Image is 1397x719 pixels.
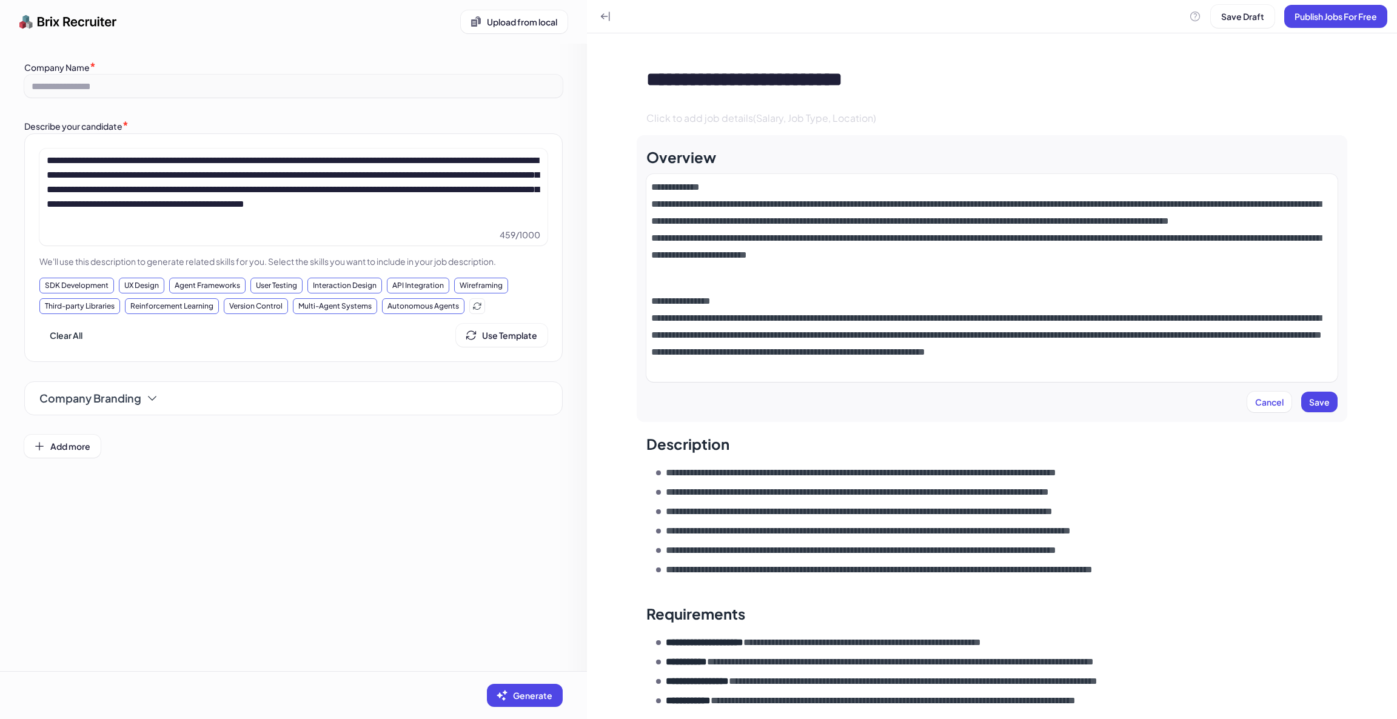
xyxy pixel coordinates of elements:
div: Overview [646,147,716,167]
div: SDK Development [39,278,114,293]
div: API Integration [387,278,449,293]
label: Describe your candidate [24,121,122,132]
button: Cancel [1247,392,1291,412]
div: Agent Frameworks [169,278,246,293]
div: Requirements [646,604,745,623]
div: Autonomous Agents [382,298,464,314]
img: logo [19,10,117,34]
div: Interaction Design [307,278,382,293]
span: Click to add job details(Salary, Job Type, Location) [646,112,876,124]
span: Save [1309,396,1330,407]
div: Multi-Agent Systems [293,298,377,314]
span: Upload from local [487,16,557,27]
button: Save Draft [1211,5,1275,28]
span: Use Template [482,330,537,341]
div: UX Design [119,278,164,293]
div: Third-party Libraries [39,298,120,314]
span: Publish Jobs For Free [1295,11,1377,22]
span: Clear All [50,330,82,341]
button: Clear All [39,324,93,347]
div: Description [646,434,729,453]
button: Upload from local [461,10,568,33]
span: Generate [513,690,552,701]
button: Generate [487,684,563,707]
span: Company Branding [39,390,141,407]
button: Publish Jobs For Free [1284,5,1387,28]
span: 459 / 1000 [500,229,540,241]
div: Reinforcement Learning [125,298,219,314]
span: Save Draft [1221,11,1264,22]
div: Version Control [224,298,288,314]
label: Company Name [24,62,90,73]
span: Add more [50,441,90,452]
button: Add more [24,435,101,458]
button: Use Template [456,324,548,347]
span: Cancel [1255,396,1284,407]
div: Wireframing [454,278,508,293]
p: We'll use this description to generate related skills for you. Select the skills you want to incl... [39,255,548,268]
div: User Testing [250,278,303,293]
button: Save [1301,392,1338,412]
